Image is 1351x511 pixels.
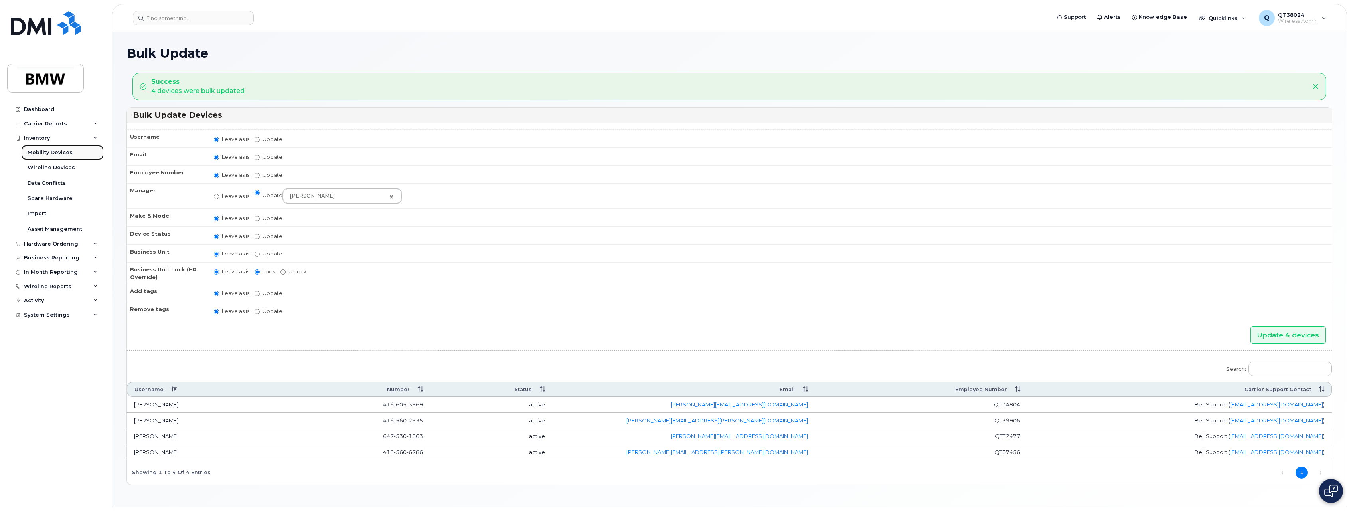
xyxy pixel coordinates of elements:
input: Leave as is [214,291,219,296]
input: Leave as is [214,269,219,275]
input: Leave as is [214,216,219,221]
td: active [430,397,552,413]
label: Unlock [280,268,307,275]
td: Bell Support ( ) [1027,413,1332,429]
label: Leave as is [214,307,249,315]
input: Update [255,216,260,221]
label: Update [255,232,282,240]
th: Business Unit Lock (HR Override) [127,262,207,284]
th: Make & Model [127,208,207,226]
th: Email: activate to sort column ascending [552,382,816,397]
input: Update [255,155,260,160]
a: Next [1315,467,1327,479]
span: 605 [394,401,407,408]
a: [EMAIL_ADDRESS][DOMAIN_NAME] [1230,433,1323,439]
input: Leave as is [214,194,219,199]
label: Leave as is [214,289,249,297]
input: Unlock [280,269,286,275]
th: Manager [127,183,207,208]
input: Leave as is [214,155,219,160]
span: 530 [394,433,407,439]
th: Employee Number [127,165,207,183]
input: Leave as is [214,173,219,178]
label: Leave as is [214,214,249,222]
label: Leave as is [214,192,249,200]
input: Leave as is [214,137,219,142]
a: [EMAIL_ADDRESS][DOMAIN_NAME] [1230,417,1323,424]
th: Status: activate to sort column ascending [430,382,552,397]
span: 560 [394,449,407,455]
input: Update 4 devices [1250,326,1326,344]
input: Update [255,173,260,178]
h3: Bulk Update Devices [133,110,1326,121]
span: 2535 [407,417,423,424]
td: QT39906 [815,413,1027,429]
img: Open chat [1324,485,1338,497]
a: [EMAIL_ADDRESS][DOMAIN_NAME] [1230,401,1323,408]
input: Search: [1248,362,1332,376]
label: Leave as is [214,171,249,179]
th: Business Unit [127,244,207,262]
label: Update [255,171,282,179]
th: Username [127,129,207,147]
th: Employee Number: activate to sort column ascending [815,382,1027,397]
input: Lock [255,269,260,275]
span: 3969 [407,401,423,408]
th: Add tags [127,284,207,302]
span: [PERSON_NAME] [285,192,335,200]
th: Username: activate to sort column descending [127,382,280,397]
td: active [430,428,552,444]
a: [EMAIL_ADDRESS][DOMAIN_NAME] [1230,449,1323,455]
span: 416 [383,401,423,408]
td: active [430,444,552,460]
td: [PERSON_NAME] [127,428,280,444]
span: 416 [383,417,423,424]
label: Update [255,188,402,204]
label: Lock [255,268,275,275]
th: Email [127,147,207,165]
span: 560 [394,417,407,424]
label: Update [255,214,282,222]
label: Update [255,153,282,161]
th: Device Status [127,226,207,244]
th: Carrier Support Contact: activate to sort column ascending [1027,382,1332,397]
td: QTD4804 [815,397,1027,413]
strong: Success [151,77,245,87]
span: 647 [383,433,423,439]
input: Update [255,137,260,142]
h1: Bulk Update [126,46,1332,60]
input: Update [PERSON_NAME] [255,190,260,195]
label: Leave as is [214,232,249,240]
label: Update [255,289,282,297]
a: [PERSON_NAME][EMAIL_ADDRESS][DOMAIN_NAME] [671,433,808,439]
td: [PERSON_NAME] [127,413,280,429]
a: [PERSON_NAME][EMAIL_ADDRESS][PERSON_NAME][DOMAIN_NAME] [626,417,808,424]
th: Remove tags [127,302,207,320]
label: Leave as is [214,268,249,275]
input: Leave as is [214,234,219,239]
label: Update [255,307,282,315]
td: Bell Support ( ) [1027,444,1332,460]
input: Leave as is [214,309,219,314]
a: 1 [1296,467,1308,479]
label: Update [255,250,282,257]
td: active [430,413,552,429]
td: QT07456 [815,444,1027,460]
td: Bell Support ( ) [1027,428,1332,444]
span: 1863 [407,433,423,439]
input: Update [255,252,260,257]
div: Showing 1 to 4 of 4 entries [127,465,211,479]
input: Leave as is [214,252,219,257]
input: Update [255,234,260,239]
span: 6786 [407,449,423,455]
input: Update [255,291,260,296]
td: [PERSON_NAME] [127,397,280,413]
th: Number: activate to sort column ascending [280,382,430,397]
label: Search: [1221,357,1332,379]
td: [PERSON_NAME] [127,444,280,460]
label: Leave as is [214,135,249,143]
label: Update [255,135,282,143]
a: [PERSON_NAME] [283,189,402,203]
label: Leave as is [214,153,249,161]
td: QTE2477 [815,428,1027,444]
